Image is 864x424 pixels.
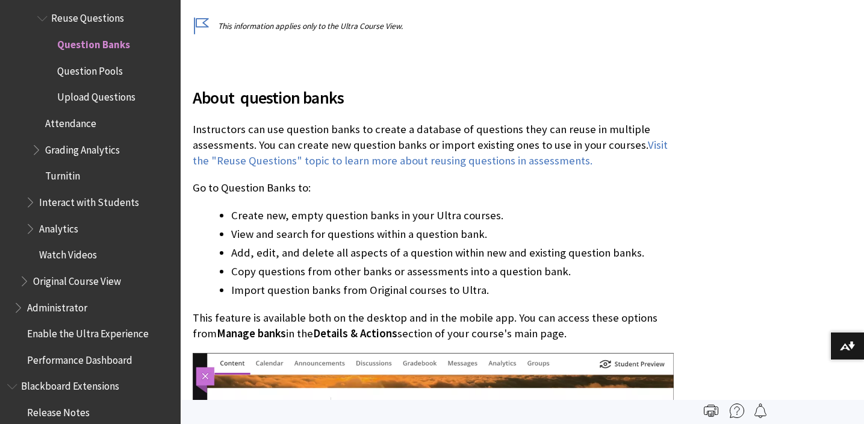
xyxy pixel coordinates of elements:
span: Question Pools [57,61,123,77]
span: Original Course View [33,271,121,287]
span: Interact with Students [39,192,139,208]
p: Instructors can use question banks to create a database of questions they can reuse in multiple a... [193,122,674,169]
span: Details & Actions [313,326,397,340]
span: Attendance [45,113,96,129]
li: Add, edit, and delete all aspects of a question within new and existing question banks. [231,245,674,261]
span: Performance Dashboard [27,350,132,366]
span: Grading Analytics [45,140,120,156]
p: Go to Question Banks to: [193,180,674,196]
span: Enable the Ultra Experience [27,323,149,340]
span: About question banks [193,85,674,110]
span: Watch Videos [39,245,97,261]
img: More help [730,404,744,418]
li: View and search for questions within a question bank. [231,226,674,243]
li: Create new, empty question banks in your Ultra courses. [231,207,674,224]
img: Print [704,404,718,418]
li: Copy questions from other banks or assessments into a question bank. [231,263,674,280]
p: This feature is available both on the desktop and in the mobile app. You can access these options... [193,310,674,341]
a: Visit the "Reuse Questions" topic to learn more about reusing questions in assessments. [193,138,668,168]
span: Analytics [39,219,78,235]
span: Turnitin [45,166,80,182]
img: Follow this page [753,404,768,418]
span: Release Notes [27,402,90,419]
span: Reuse Questions [51,8,124,25]
p: This information applies only to the Ultra Course View. [193,20,674,32]
span: Blackboard Extensions [21,376,119,393]
span: Administrator [27,298,87,314]
li: Import question banks from Original courses to Ultra. [231,282,674,299]
span: Question Banks [57,34,130,51]
span: Manage banks [217,326,286,340]
span: Upload Questions [57,87,135,104]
